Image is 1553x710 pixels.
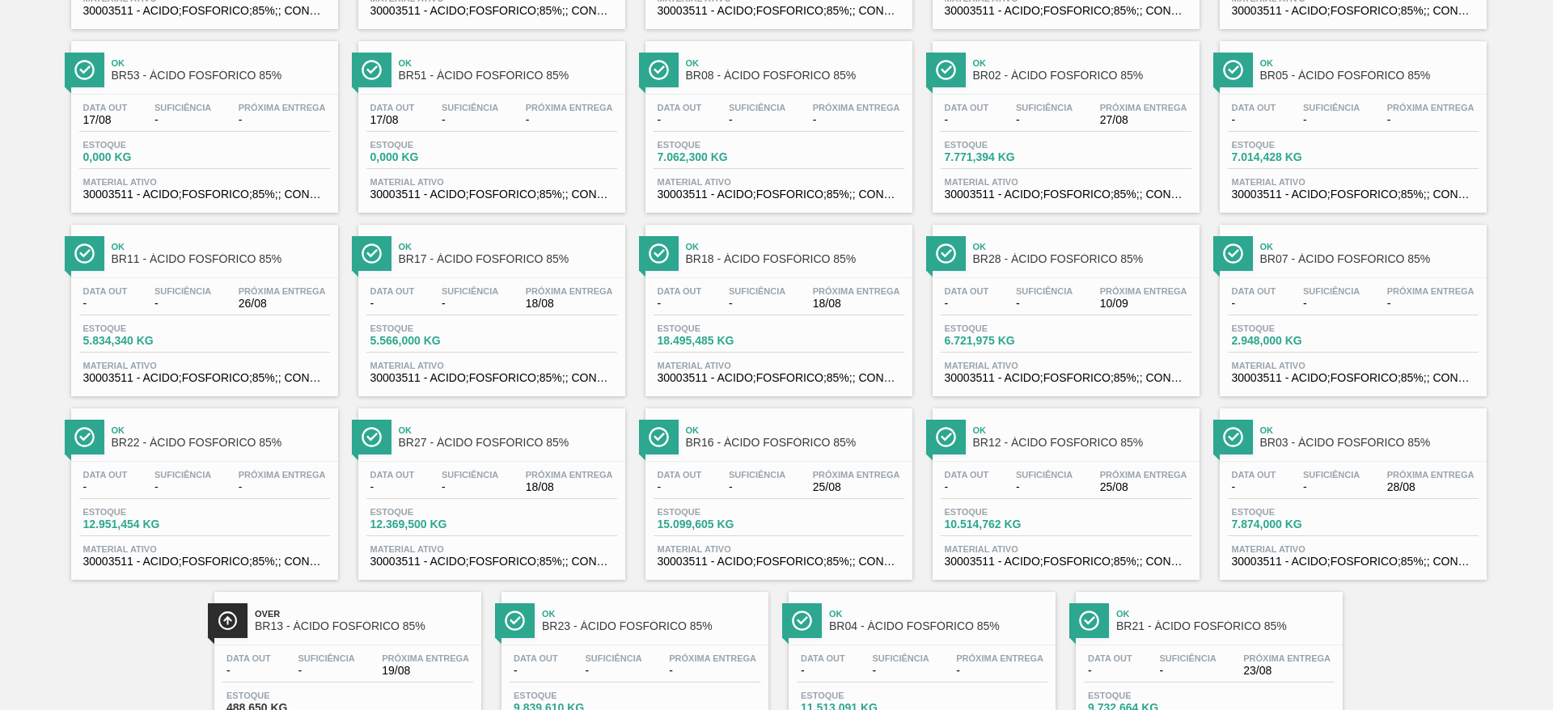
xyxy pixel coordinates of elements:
[399,437,617,449] span: BR27 - ÁCIDO FOSFÓRICO 85%
[813,470,900,480] span: Próxima Entrega
[1088,691,1201,700] span: Estoque
[1208,213,1495,396] a: ÍconeOkBR07 - ÁCIDO FOSFÓRICO 85%Data out-Suficiência-Próxima Entrega-Estoque2.948,000 KGMaterial...
[1303,481,1360,493] span: -
[370,544,613,554] span: Material ativo
[83,298,128,310] span: -
[1232,470,1276,480] span: Data out
[1260,58,1479,68] span: Ok
[83,286,128,296] span: Data out
[1232,5,1475,17] span: 30003511 - ACIDO;FOSFORICO;85%;; CONTAINER
[239,470,326,480] span: Próxima Entrega
[945,114,989,126] span: -
[1303,286,1360,296] span: Suficiência
[729,470,785,480] span: Suficiência
[1016,470,1073,480] span: Suficiência
[370,5,613,17] span: 30003511 - ACIDO;FOSFORICO;85%;; CONTAINER
[1088,653,1132,663] span: Data out
[945,298,989,310] span: -
[729,298,785,310] span: -
[1016,286,1073,296] span: Suficiência
[83,507,197,517] span: Estoque
[1116,620,1335,632] span: BR21 - ÁCIDO FOSFÓRICO 85%
[945,103,989,112] span: Data out
[370,518,484,530] span: 12.369,500 KG
[633,396,920,580] a: ÍconeOkBR16 - ÁCIDO FOSFÓRICO 85%Data out-Suficiência-Próxima Entrega25/08Estoque15.099,605 KGMat...
[945,372,1187,384] span: 30003511 - ACIDO;FOSFORICO;85%;; CONTAINER
[370,481,415,493] span: -
[526,114,613,126] span: -
[514,665,558,677] span: -
[1223,427,1243,447] img: Ícone
[226,691,340,700] span: Estoque
[1387,298,1475,310] span: -
[239,103,326,112] span: Próxima Entrega
[83,544,326,554] span: Material ativo
[658,507,771,517] span: Estoque
[59,213,346,396] a: ÍconeOkBR11 - ÁCIDO FOSFÓRICO 85%Data out-Suficiência-Próxima Entrega26/08Estoque5.834,340 KGMate...
[112,58,330,68] span: Ok
[945,481,989,493] span: -
[399,242,617,251] span: Ok
[658,188,900,201] span: 30003511 - ACIDO;FOSFORICO;85%;; CONTAINER
[1116,609,1335,619] span: Ok
[255,620,473,632] span: BR13 - ÁCIDO FOSFÓRICO 85%
[945,470,989,480] span: Data out
[813,103,900,112] span: Próxima Entrega
[442,103,498,112] span: Suficiência
[526,286,613,296] span: Próxima Entrega
[514,691,627,700] span: Estoque
[370,140,484,150] span: Estoque
[1223,60,1243,80] img: Ícone
[1232,114,1276,126] span: -
[83,177,326,187] span: Material ativo
[218,611,238,631] img: Ícone
[83,481,128,493] span: -
[1387,286,1475,296] span: Próxima Entrega
[382,665,469,677] span: 19/08
[1232,481,1276,493] span: -
[973,437,1191,449] span: BR12 - ÁCIDO FOSFÓRICO 85%
[399,70,617,82] span: BR51 - ÁCIDO FOSFÓRICO 85%
[1016,114,1073,126] span: -
[382,653,469,663] span: Próxima Entrega
[801,653,845,663] span: Data out
[1232,518,1345,530] span: 7.874,000 KG
[1303,114,1360,126] span: -
[370,372,613,384] span: 30003511 - ACIDO;FOSFORICO;85%;; CONTAINER
[83,361,326,370] span: Material ativo
[346,213,633,396] a: ÍconeOkBR17 - ÁCIDO FOSFÓRICO 85%Data out-Suficiência-Próxima Entrega18/08Estoque5.566,000 KGMate...
[945,5,1187,17] span: 30003511 - ACIDO;FOSFORICO;85%;; CONTAINER
[686,70,904,82] span: BR08 - ÁCIDO FOSFÓRICO 85%
[956,653,1043,663] span: Próxima Entrega
[239,298,326,310] span: 26/08
[1079,611,1099,631] img: Ícone
[514,653,558,663] span: Data out
[945,286,989,296] span: Data out
[669,653,756,663] span: Próxima Entrega
[370,151,484,163] span: 0,000 KG
[346,29,633,213] a: ÍconeOkBR51 - ÁCIDO FOSFÓRICO 85%Data out17/08Suficiência-Próxima Entrega-Estoque0,000 KGMaterial...
[442,298,498,310] span: -
[973,58,1191,68] span: Ok
[945,140,1058,150] span: Estoque
[1088,665,1132,677] span: -
[239,286,326,296] span: Próxima Entrega
[370,335,484,347] span: 5.566,000 KG
[154,286,211,296] span: Suficiência
[1232,507,1345,517] span: Estoque
[658,298,702,310] span: -
[829,609,1047,619] span: Ok
[658,372,900,384] span: 30003511 - ACIDO;FOSFORICO;85%;; CONTAINER
[442,470,498,480] span: Suficiência
[936,60,956,80] img: Ícone
[362,60,382,80] img: Ícone
[370,470,415,480] span: Data out
[83,323,197,333] span: Estoque
[362,243,382,264] img: Ícone
[1232,151,1345,163] span: 7.014,428 KG
[526,103,613,112] span: Próxima Entrega
[442,114,498,126] span: -
[633,213,920,396] a: ÍconeOkBR18 - ÁCIDO FOSFÓRICO 85%Data out-Suficiência-Próxima Entrega18/08Estoque18.495,485 KGMat...
[1159,653,1216,663] span: Suficiência
[649,427,669,447] img: Ícone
